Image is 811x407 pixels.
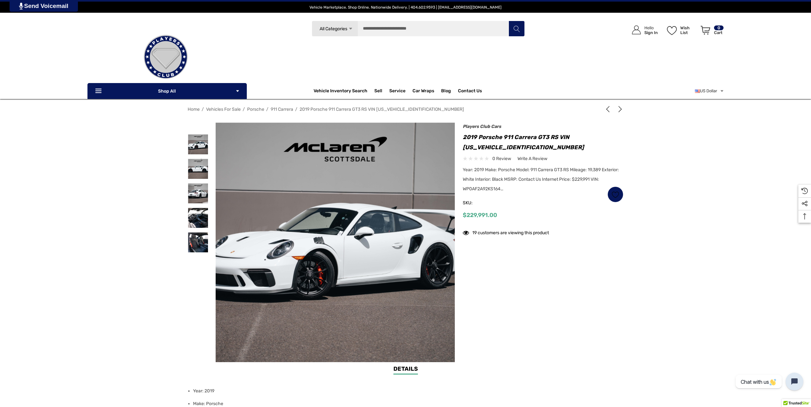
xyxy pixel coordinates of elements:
[300,107,464,112] a: 2019 Porsche 911 Carrera GT3 RS VIN [US_VEHICLE_IDENTIFICATION_NUMBER]
[319,26,347,32] span: All Categories
[605,106,613,112] a: Previous
[188,208,208,228] img: For Sale: 2019 Porsche 911 Carrera GT3 RS VIN WP0AF2A92KS164899
[801,200,808,207] svg: Social Media
[393,365,418,375] a: Details
[188,159,208,179] img: For Sale: 2019 Porsche 911 Carrera GT3 RS VIN WP0AF2A92KS164899
[463,199,495,207] span: SKU:
[412,85,441,97] a: Car Wraps
[680,25,697,35] p: Wish List
[206,107,241,112] a: Vehicles For Sale
[389,88,405,95] a: Service
[458,88,482,95] a: Contact Us
[798,213,811,220] svg: Top
[664,19,698,41] a: Wish List Wish List
[134,25,198,89] img: Players Club | Cars For Sale
[463,132,623,152] h1: 2019 Porsche 911 Carrera GT3 RS VIN [US_VEHICLE_IDENTIFICATION_NUMBER]
[701,26,710,35] svg: Review Your Cart
[271,107,293,112] a: 911 Carrera
[19,3,23,10] img: PjwhLS0gR2VuZXJhdG9yOiBHcmF2aXQuaW8gLS0+PHN2ZyB4bWxucz0iaHR0cDovL3d3dy53My5vcmcvMjAwMC9zdmciIHhtb...
[801,188,808,194] svg: Recently Viewed
[632,25,641,34] svg: Icon User Account
[247,107,264,112] a: Porsche
[188,107,200,112] a: Home
[188,183,208,203] img: For Sale: 2019 Porsche 911 Carrera GT3 RS VIN WP0AF2A92KS164899
[193,385,620,397] li: Year: 2019
[441,88,451,95] a: Blog
[348,26,353,31] svg: Icon Arrow Down
[612,191,619,198] svg: Wish List
[87,83,247,99] p: Shop All
[714,25,724,30] p: 0
[625,19,661,41] a: Sign in
[188,104,623,115] nav: Breadcrumb
[188,134,208,154] img: For Sale: 2019 Porsche 911 Carrera GT3 RS VIN WP0AF2A92KS164899
[509,21,524,37] button: Search
[463,227,549,237] div: 19 customers are viewing this product
[517,155,547,163] a: Write a Review
[374,85,389,97] a: Sell
[312,21,358,37] a: All Categories Icon Arrow Down Icon Arrow Up
[644,30,658,35] p: Sign In
[463,167,619,192] span: Year: 2019 Make: Porsche Model: 911 Carrera GT3 RS Mileage: 19,389 Exterior: White Interior: Blac...
[714,30,724,35] p: Cart
[309,5,502,10] span: Vehicle Marketplace. Shop Online. Nationwide Delivery. | 404.602.9593 | [EMAIL_ADDRESS][DOMAIN_NAME]
[235,89,240,93] svg: Icon Arrow Down
[698,19,724,44] a: Cart with 0 items
[492,155,511,163] span: 0 review
[463,212,497,219] span: $229,991.00
[667,26,677,35] svg: Wish List
[463,124,501,129] a: Players Club Cars
[188,232,208,252] img: For Sale: 2019 Porsche 911 Carrera GT3 RS VIN WP0AF2A92KS164899
[695,85,724,97] a: USD
[94,88,104,95] svg: Icon Line
[607,186,623,202] a: Wish List
[374,88,382,95] span: Sell
[614,106,623,112] a: Next
[412,88,434,95] span: Car Wraps
[644,25,658,30] p: Hello
[314,88,367,95] a: Vehicle Inventory Search
[517,156,547,162] span: Write a Review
